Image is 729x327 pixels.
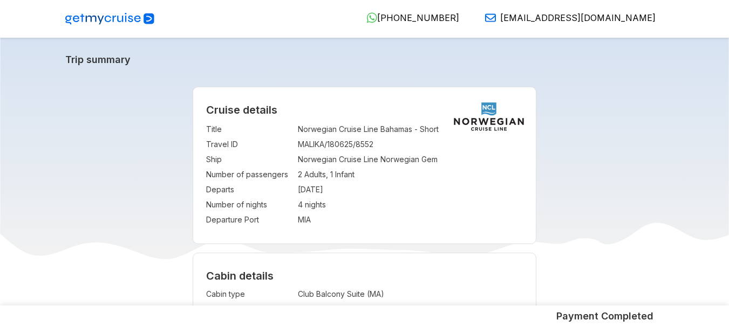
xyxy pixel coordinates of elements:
[206,269,523,282] h4: Cabin details
[377,12,459,23] span: [PHONE_NUMBER]
[298,167,523,182] td: 2 Adults, 1 Infant
[556,310,653,323] h5: Payment Completed
[206,122,292,137] td: Title
[65,54,664,65] a: Trip summary
[292,197,298,212] td: :
[206,152,292,167] td: Ship
[206,167,292,182] td: Number of passengers
[358,12,459,23] a: [PHONE_NUMBER]
[298,182,523,197] td: [DATE]
[292,137,298,152] td: :
[206,103,523,116] h2: Cruise details
[476,12,656,23] a: [EMAIL_ADDRESS][DOMAIN_NAME]
[206,287,292,302] td: Cabin type
[292,287,298,302] td: :
[206,212,292,227] td: Departure Port
[292,152,298,167] td: :
[298,212,523,227] td: MIA
[298,122,523,137] td: Norwegian Cruise Line Bahamas - Short
[298,197,523,212] td: 4 nights
[206,197,292,212] td: Number of nights
[206,182,292,197] td: Departs
[292,167,298,182] td: :
[485,12,496,23] img: Email
[298,287,440,302] td: Club Balcony Suite (MA)
[206,137,292,152] td: Travel ID
[366,12,377,23] img: WhatsApp
[500,12,656,23] span: [EMAIL_ADDRESS][DOMAIN_NAME]
[292,182,298,197] td: :
[292,212,298,227] td: :
[292,122,298,137] td: :
[298,137,523,152] td: MALIKA/180625/8552
[298,152,523,167] td: Norwegian Cruise Line Norwegian Gem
